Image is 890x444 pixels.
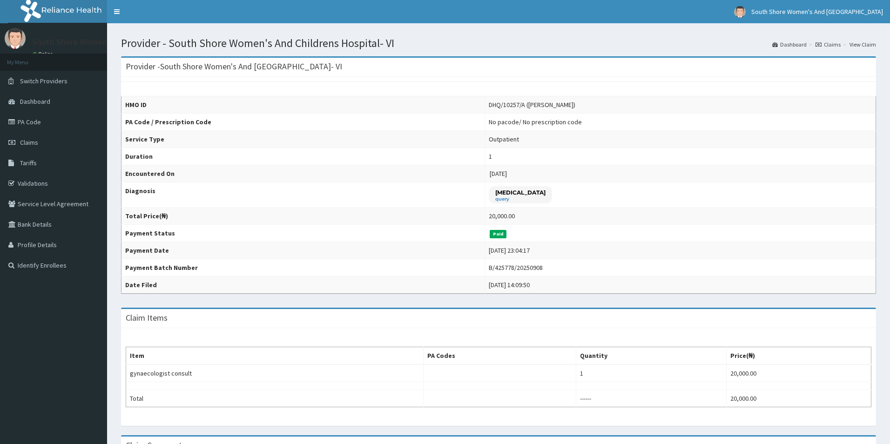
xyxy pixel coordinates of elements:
th: Payment Batch Number [121,259,485,276]
th: Diagnosis [121,182,485,208]
a: Claims [816,40,841,48]
span: Dashboard [20,97,50,106]
th: Payment Status [121,225,485,242]
img: User Image [734,6,746,18]
h1: Provider - South Shore Women's And Childrens Hospital- VI [121,37,876,49]
h3: Claim Items [126,314,168,322]
div: DHQ/10257/A ([PERSON_NAME]) [489,100,575,109]
p: South Shore Women's And [GEOGRAPHIC_DATA] [33,38,207,46]
td: 1 [576,364,727,382]
th: Payment Date [121,242,485,259]
th: Date Filed [121,276,485,294]
span: Tariffs [20,159,37,167]
th: Price(₦) [727,347,871,365]
td: Total [126,390,424,407]
div: B/425778/20250908 [489,263,543,272]
div: [DATE] 14:09:50 [489,280,530,289]
div: No pacode / No prescription code [489,117,582,127]
a: Online [33,51,55,57]
th: Duration [121,148,485,165]
div: [DATE] 23:04:17 [489,246,530,255]
th: Total Price(₦) [121,208,485,225]
td: ------ [576,390,727,407]
p: [MEDICAL_DATA] [495,188,546,196]
th: Service Type [121,131,485,148]
td: gynaecologist consult [126,364,424,382]
span: [DATE] [490,169,507,178]
a: View Claim [850,40,876,48]
td: 20,000.00 [727,390,871,407]
th: Encountered On [121,165,485,182]
a: Dashboard [772,40,807,48]
div: 20,000.00 [489,211,515,221]
small: query [495,197,546,202]
th: Quantity [576,347,727,365]
span: Claims [20,138,38,147]
td: 20,000.00 [727,364,871,382]
div: Outpatient [489,135,519,144]
th: Item [126,347,424,365]
th: HMO ID [121,96,485,114]
span: Paid [490,230,506,238]
th: PA Code / Prescription Code [121,114,485,131]
span: South Shore Women's And [GEOGRAPHIC_DATA] [751,7,883,16]
th: PA Codes [423,347,576,365]
span: Switch Providers [20,77,67,85]
img: User Image [5,28,26,49]
h3: Provider - South Shore Women's And [GEOGRAPHIC_DATA]- VI [126,62,342,71]
div: 1 [489,152,492,161]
